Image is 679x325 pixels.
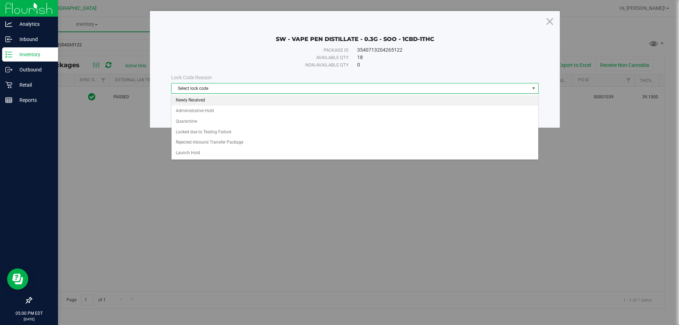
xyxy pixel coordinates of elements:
[187,54,349,61] div: Available qty
[12,20,55,28] p: Analytics
[172,148,538,158] li: Launch Hold
[172,83,529,93] span: Select lock code
[5,21,12,28] inline-svg: Analytics
[171,75,212,80] span: Lock Code Reason
[529,83,538,93] span: select
[172,137,538,148] li: Rejected Inbound Transfer Package
[357,61,523,69] div: 0
[187,47,349,54] div: Package ID
[172,95,538,106] li: Newly Received
[12,65,55,74] p: Outbound
[187,62,349,69] div: Non-available qty
[5,66,12,73] inline-svg: Outbound
[5,97,12,104] inline-svg: Reports
[12,96,55,104] p: Reports
[3,317,55,322] p: [DATE]
[357,54,523,61] div: 18
[357,46,523,54] div: 3540713204265122
[3,310,55,317] p: 05:00 PM EDT
[12,81,55,89] p: Retail
[7,268,28,290] iframe: Resource center
[5,51,12,58] inline-svg: Inventory
[5,36,12,43] inline-svg: Inbound
[12,50,55,59] p: Inventory
[172,116,538,127] li: Quarantine
[171,25,539,43] div: SW - VAPE PEN DISTILLATE - 0.3G - SOO - 1CBD-1THC
[172,106,538,116] li: Administrative Hold
[12,35,55,43] p: Inbound
[172,127,538,138] li: Locked due to Testing Failure
[5,81,12,88] inline-svg: Retail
